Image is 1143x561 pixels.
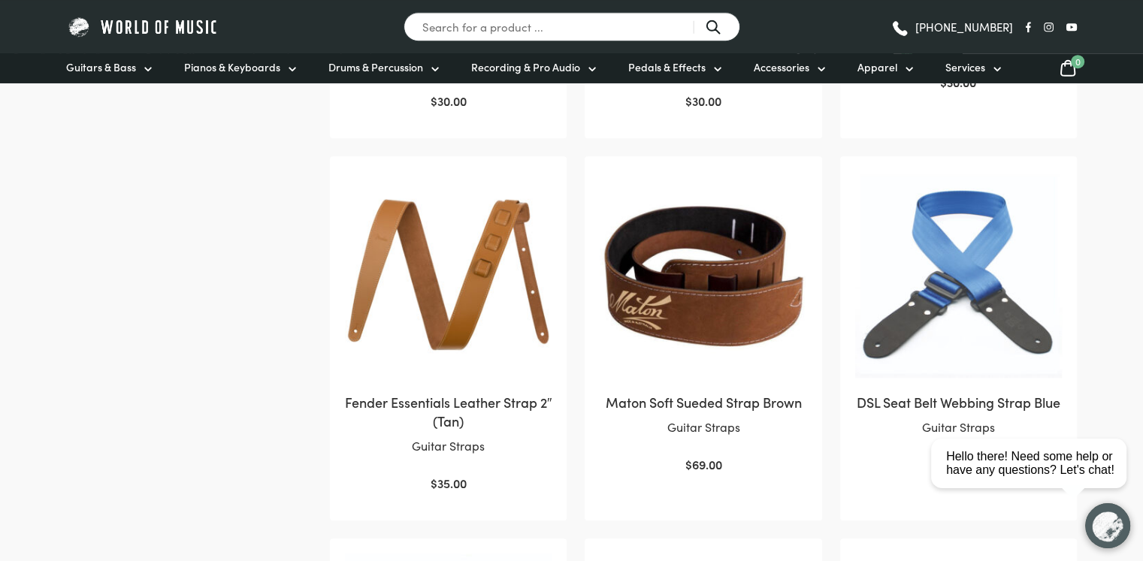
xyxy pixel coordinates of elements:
input: Search for a product ... [404,12,740,41]
img: Fender Essentials Leather Strap 2" Tan [345,171,552,378]
img: World of Music [66,15,220,38]
span: $ [431,475,437,491]
span: $ [431,92,437,109]
a: Fender Essentials Leather Strap 2″ (Tan)Guitar Straps $35.00 [345,171,552,493]
a: DSL Seat Belt Webbing Strap BlueGuitar Straps $17.60 [855,171,1062,475]
h2: DSL Seat Belt Webbing Strap Blue [855,393,1062,412]
bdi: 30.00 [940,74,976,90]
span: Pedals & Effects [628,59,706,75]
bdi: 69.00 [685,456,721,472]
h2: Fender Essentials Leather Strap 2″ (Tan) [345,393,552,430]
a: Maton Soft Sueded Strap BrownGuitar Straps $69.00 [600,171,806,475]
span: Recording & Pro Audio [471,59,580,75]
img: DSL Seat Belt Webbing Strap Blue [855,171,1062,378]
iframe: Chat with our support team [925,396,1143,561]
span: Services [945,59,985,75]
img: Maton Soft Sueded Strap Brown [600,171,806,378]
p: Guitar Straps [855,418,1062,437]
span: $ [940,74,947,90]
span: [PHONE_NUMBER] [915,21,1013,32]
span: Drums & Percussion [328,59,423,75]
span: Apparel [857,59,897,75]
p: Guitar Straps [345,436,552,456]
h2: Maton Soft Sueded Strap Brown [600,393,806,412]
bdi: 35.00 [431,475,467,491]
span: 0 [1071,55,1084,68]
span: Guitars & Bass [66,59,136,75]
span: $ [685,92,692,109]
bdi: 30.00 [431,92,467,109]
span: Pianos & Keyboards [184,59,280,75]
span: Accessories [754,59,809,75]
a: [PHONE_NUMBER] [891,16,1013,38]
span: $ [685,456,691,472]
bdi: 30.00 [685,92,721,109]
p: Guitar Straps [600,418,806,437]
